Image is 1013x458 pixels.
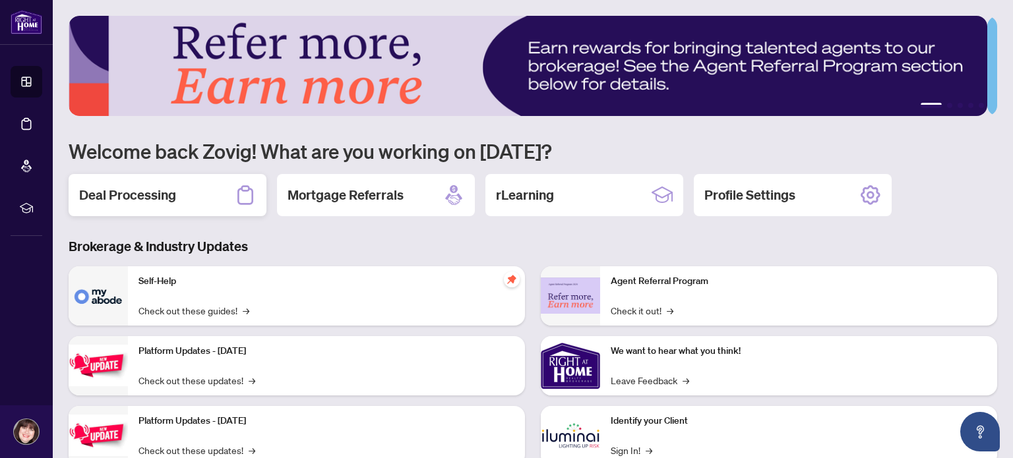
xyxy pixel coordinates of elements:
[138,303,249,318] a: Check out these guides!→
[69,415,128,456] img: Platform Updates - July 8, 2025
[138,274,514,289] p: Self-Help
[958,103,963,108] button: 3
[249,373,255,387] span: →
[979,103,984,108] button: 5
[138,443,255,457] a: Check out these updates!→
[960,412,1000,451] button: Open asap
[611,274,987,289] p: Agent Referral Program
[611,303,673,318] a: Check it out!→
[69,16,987,116] img: Slide 0
[243,303,249,318] span: →
[504,272,520,287] span: pushpin
[541,277,600,314] img: Agent Referral Program
[14,419,39,444] img: Profile Icon
[69,266,128,326] img: Self-Help
[646,443,652,457] span: →
[496,186,554,204] h2: rLearning
[667,303,673,318] span: →
[138,373,255,387] a: Check out these updates!→
[79,186,176,204] h2: Deal Processing
[947,103,952,108] button: 2
[69,138,997,163] h1: Welcome back Zovig! What are you working on [DATE]?
[69,237,997,256] h3: Brokerage & Industry Updates
[249,443,255,457] span: →
[541,336,600,395] img: We want to hear what you think!
[611,344,987,358] p: We want to hear what you think!
[611,373,689,387] a: Leave Feedback→
[968,103,973,108] button: 4
[69,345,128,386] img: Platform Updates - July 21, 2025
[288,186,404,204] h2: Mortgage Referrals
[921,103,942,108] button: 1
[11,10,42,34] img: logo
[138,344,514,358] p: Platform Updates - [DATE]
[138,414,514,428] p: Platform Updates - [DATE]
[704,186,795,204] h2: Profile Settings
[683,373,689,387] span: →
[611,443,652,457] a: Sign In!→
[611,414,987,428] p: Identify your Client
